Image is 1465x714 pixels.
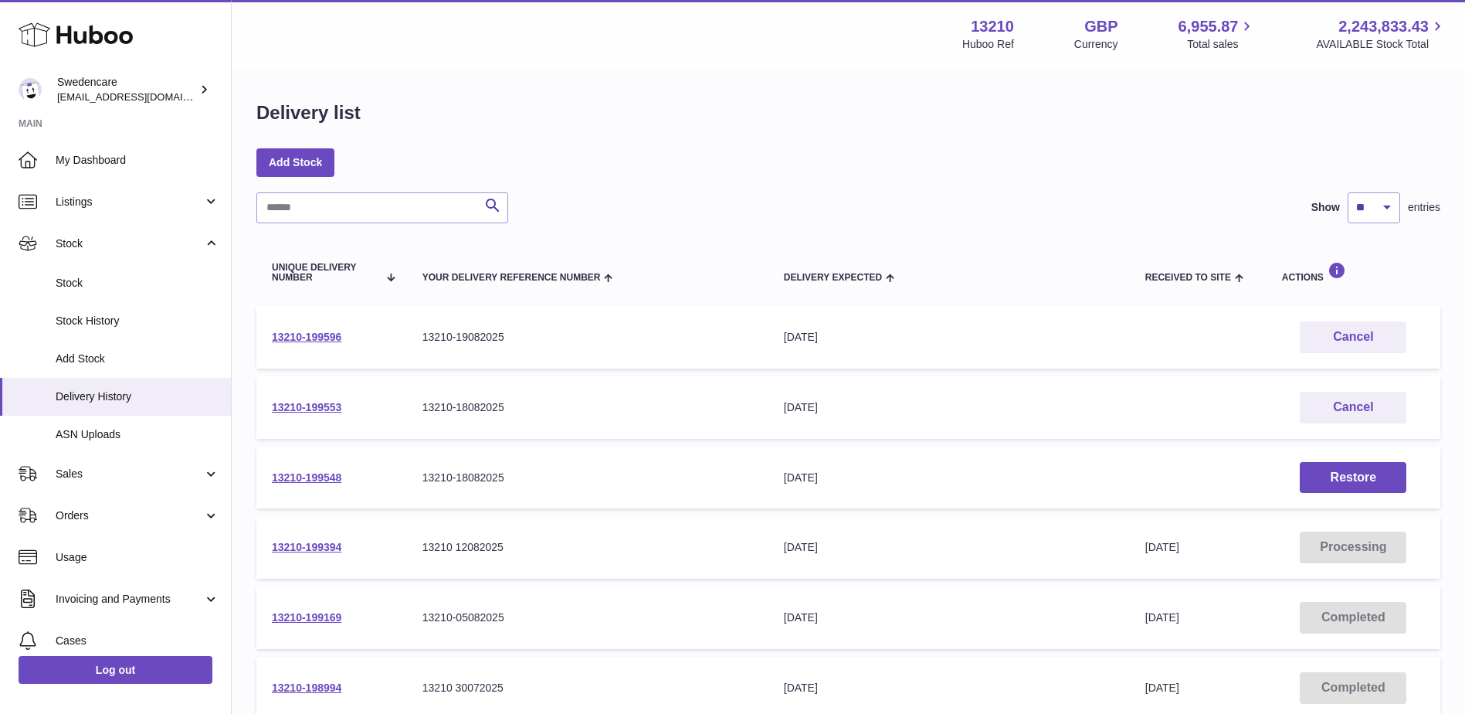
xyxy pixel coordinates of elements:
[784,330,1114,345] div: [DATE]
[272,611,341,624] a: 13210-199169
[1408,200,1440,215] span: entries
[1282,262,1425,283] div: Actions
[56,389,219,404] span: Delivery History
[784,681,1114,695] div: [DATE]
[56,153,219,168] span: My Dashboard
[422,330,753,345] div: 13210-19082025
[1338,16,1429,37] span: 2,243,833.43
[57,90,227,103] span: [EMAIL_ADDRESS][DOMAIN_NAME]
[422,400,753,415] div: 13210-18082025
[422,540,753,555] div: 13210 12082025
[56,467,203,481] span: Sales
[272,263,378,283] span: Unique Delivery Number
[784,273,882,283] span: Delivery Expected
[272,401,341,413] a: 13210-199553
[56,508,203,523] span: Orders
[1300,392,1406,423] button: Cancel
[784,610,1114,625] div: [DATE]
[1311,200,1340,215] label: Show
[971,16,1014,37] strong: 13210
[272,541,341,553] a: 13210-199394
[56,592,203,607] span: Invoicing and Payments
[784,471,1114,485] div: [DATE]
[56,236,203,251] span: Stock
[1178,16,1239,37] span: 6,955.87
[57,75,196,104] div: Swedencare
[1145,611,1179,624] span: [DATE]
[1300,321,1406,353] button: Cancel
[784,400,1114,415] div: [DATE]
[1084,16,1117,37] strong: GBP
[256,100,361,125] h1: Delivery list
[1145,273,1231,283] span: Received to Site
[422,681,753,695] div: 13210 30072025
[56,550,219,565] span: Usage
[272,471,341,484] a: 13210-199548
[422,273,601,283] span: Your Delivery Reference Number
[272,682,341,694] a: 13210-198994
[56,195,203,209] span: Listings
[1074,37,1118,52] div: Currency
[56,634,219,648] span: Cases
[784,540,1114,555] div: [DATE]
[19,656,212,684] a: Log out
[56,352,219,366] span: Add Stock
[1145,682,1179,694] span: [DATE]
[256,148,334,176] a: Add Stock
[56,314,219,328] span: Stock History
[962,37,1014,52] div: Huboo Ref
[1178,16,1256,52] a: 6,955.87 Total sales
[1145,541,1179,553] span: [DATE]
[1316,37,1446,52] span: AVAILABLE Stock Total
[56,276,219,291] span: Stock
[56,427,219,442] span: ASN Uploads
[422,610,753,625] div: 13210-05082025
[272,331,341,343] a: 13210-199596
[422,471,753,485] div: 13210-18082025
[1187,37,1256,52] span: Total sales
[1300,462,1406,494] button: Restore
[19,78,42,101] img: gemma.horsfield@swedencare.co.uk
[1316,16,1446,52] a: 2,243,833.43 AVAILABLE Stock Total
